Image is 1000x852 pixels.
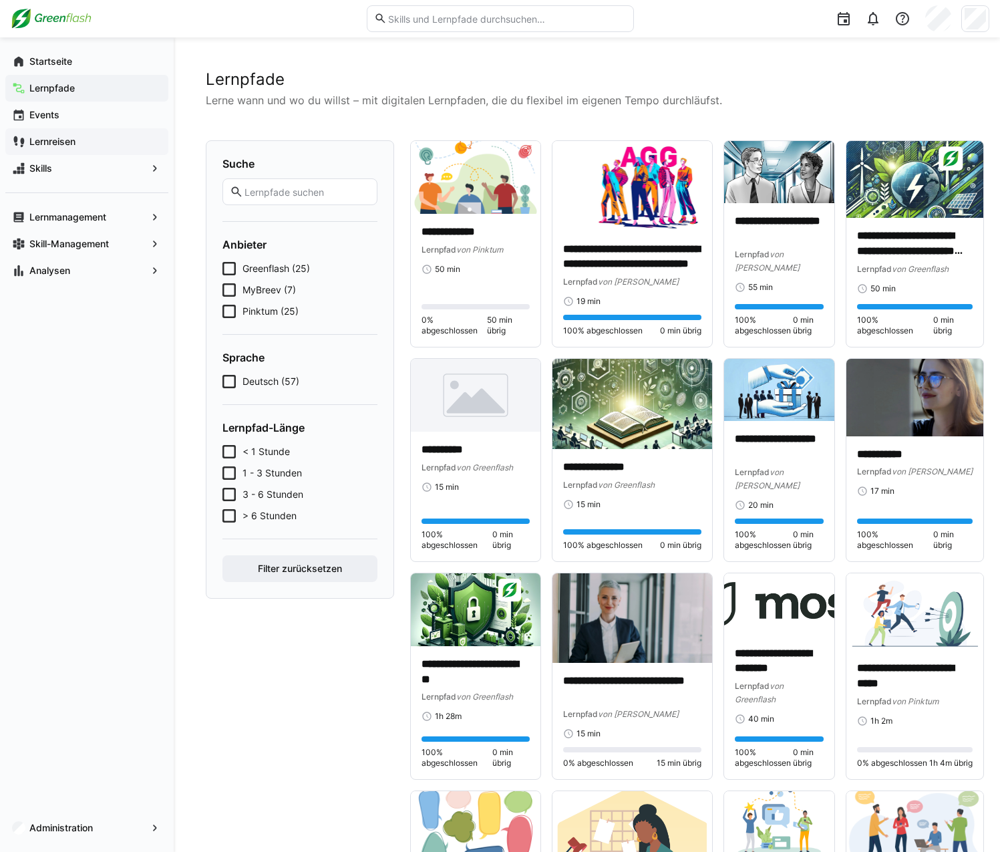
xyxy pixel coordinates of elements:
[576,296,601,307] span: 19 min
[242,445,290,458] span: < 1 Stunde
[870,283,896,294] span: 50 min
[598,480,655,490] span: von Greenflash
[435,482,459,492] span: 15 min
[222,157,377,170] h4: Suche
[933,315,973,336] span: 0 min übrig
[735,681,770,691] span: Lernpfad
[206,69,968,90] h2: Lernpfade
[435,264,460,275] span: 50 min
[724,573,834,635] img: image
[846,573,983,650] img: image
[422,692,456,702] span: Lernpfad
[724,141,834,203] img: image
[576,728,601,739] span: 15 min
[660,325,701,336] span: 0 min übrig
[422,747,492,768] span: 100% abgeschlossen
[793,315,824,336] span: 0 min übrig
[929,758,973,768] span: 1h 4m übrig
[735,747,794,768] span: 100% abgeschlossen
[487,315,530,336] span: 50 min übrig
[492,529,529,551] span: 0 min übrig
[387,13,626,25] input: Skills und Lernpfade durchsuchen…
[222,555,377,582] button: Filter zurücksetzen
[242,375,299,388] span: Deutsch (57)
[846,141,983,218] img: image
[242,283,296,297] span: MyBreev (7)
[242,466,302,480] span: 1 - 3 Stunden
[256,562,344,575] span: Filter zurücksetzen
[892,264,949,274] span: von Greenflash
[724,359,834,421] img: image
[576,499,601,510] span: 15 min
[870,486,894,496] span: 17 min
[793,747,824,768] span: 0 min übrig
[857,529,933,551] span: 100% abgeschlossen
[598,709,679,719] span: von [PERSON_NAME]
[243,186,370,198] input: Lernpfade suchen
[422,315,487,336] span: 0% abgeschlossen
[748,714,774,724] span: 40 min
[206,92,968,108] p: Lerne wann und wo du willst – mit digitalen Lernpfaden, die du flexibel im eigenen Tempo durchläu...
[242,305,299,318] span: Pinktum (25)
[456,462,513,472] span: von Greenflash
[222,421,377,434] h4: Lernpfad-Länge
[735,467,800,490] span: von [PERSON_NAME]
[422,245,456,255] span: Lernpfad
[563,480,598,490] span: Lernpfad
[857,696,892,706] span: Lernpfad
[748,282,773,293] span: 55 min
[563,277,598,287] span: Lernpfad
[563,758,633,768] span: 0% abgeschlossen
[242,488,303,501] span: 3 - 6 Stunden
[735,467,770,477] span: Lernpfad
[242,262,310,275] span: Greenflash (25)
[735,249,770,259] span: Lernpfad
[735,249,800,273] span: von [PERSON_NAME]
[411,141,540,214] img: image
[748,500,774,511] span: 20 min
[660,540,701,551] span: 0 min übrig
[563,540,643,551] span: 100% abgeschlossen
[492,747,529,768] span: 0 min übrig
[735,681,784,704] span: von Greenflash
[892,696,939,706] span: von Pinktum
[598,277,679,287] span: von [PERSON_NAME]
[422,462,456,472] span: Lernpfad
[857,315,933,336] span: 100% abgeschlossen
[933,529,973,551] span: 0 min übrig
[563,709,598,719] span: Lernpfad
[857,264,892,274] span: Lernpfad
[857,466,892,476] span: Lernpfad
[435,711,462,722] span: 1h 28m
[870,716,892,726] span: 1h 2m
[892,466,973,476] span: von [PERSON_NAME]
[222,351,377,364] h4: Sprache
[456,245,503,255] span: von Pinktum
[222,238,377,251] h4: Anbieter
[735,529,794,551] span: 100% abgeschlossen
[857,758,927,768] span: 0% abgeschlossen
[552,359,712,449] img: image
[657,758,701,768] span: 15 min übrig
[552,573,712,664] img: image
[242,509,297,523] span: > 6 Stunden
[793,529,824,551] span: 0 min übrig
[846,359,983,436] img: image
[735,315,794,336] span: 100% abgeschlossen
[552,141,712,231] img: image
[422,529,492,551] span: 100% abgeschlossen
[563,325,643,336] span: 100% abgeschlossen
[456,692,513,702] span: von Greenflash
[411,359,540,432] img: image
[411,573,540,646] img: image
